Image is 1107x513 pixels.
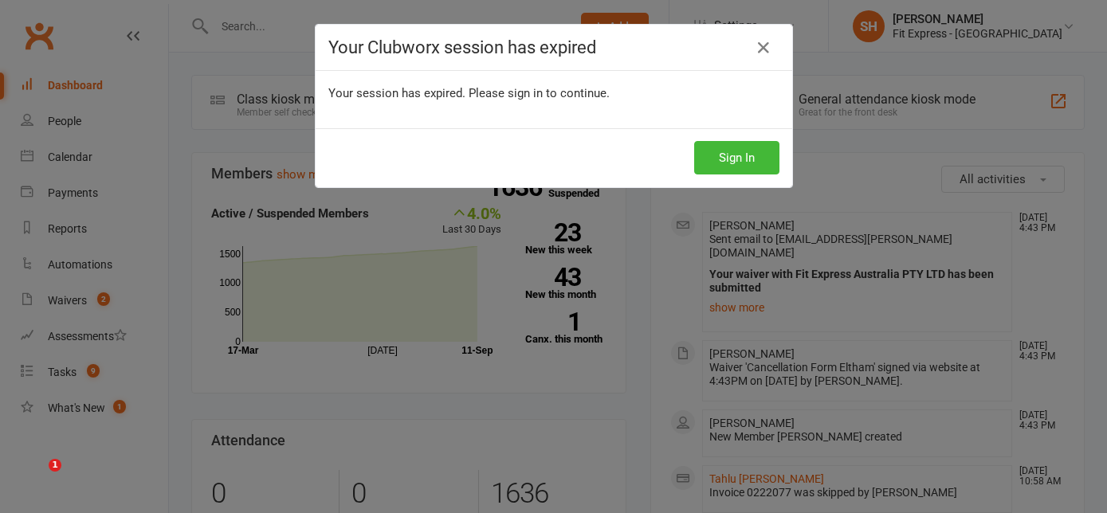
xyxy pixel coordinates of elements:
[49,459,61,472] span: 1
[328,37,779,57] h4: Your Clubworx session has expired
[328,86,610,100] span: Your session has expired. Please sign in to continue.
[694,141,779,174] button: Sign In
[751,35,776,61] a: Close
[16,459,54,497] iframe: Intercom live chat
